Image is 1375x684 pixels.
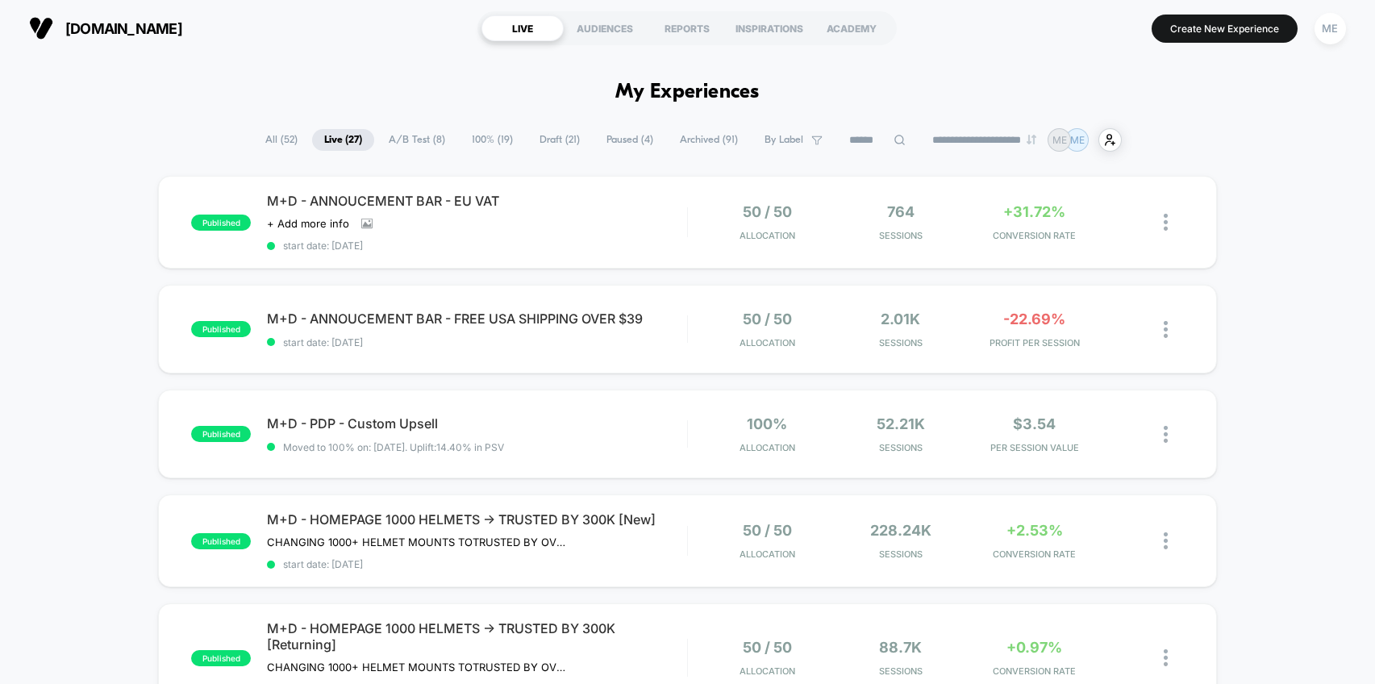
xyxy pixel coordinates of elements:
img: end [1027,135,1036,144]
span: start date: [DATE] [267,558,687,570]
span: M+D - ANNOUCEMENT BAR - EU VAT [267,193,687,209]
span: + Add more info [267,217,349,230]
span: Paused ( 4 ) [594,129,665,151]
span: published [191,533,251,549]
span: 52.21k [877,415,925,432]
span: M+D - ANNOUCEMENT BAR - FREE USA SHIPPING OVER $39 [267,311,687,327]
span: Sessions [838,337,964,348]
span: +0.97% [1006,639,1062,656]
span: [DOMAIN_NAME] [65,20,182,37]
span: published [191,215,251,231]
img: close [1164,321,1168,338]
span: Allocation [740,548,795,560]
span: M+D - HOMEPAGE 1000 HELMETS -> TRUSTED BY 300K [New] [267,511,687,528]
span: Archived ( 91 ) [668,129,750,151]
button: ME [1310,12,1351,45]
span: PROFIT PER SESSION [972,337,1098,348]
img: close [1164,426,1168,443]
span: CONVERSION RATE [972,665,1098,677]
span: CHANGING 1000+ HELMET MOUNTS TOTRUSTED BY OVER 300,000 RIDERS ON HOMEPAGE DESKTOP AND MOBILERETUR... [267,661,566,674]
span: Allocation [740,665,795,677]
span: M+D - PDP - Custom Upsell [267,415,687,432]
span: Sessions [838,548,964,560]
button: Create New Experience [1152,15,1298,43]
span: Sessions [838,230,964,241]
img: close [1164,649,1168,666]
span: 50 / 50 [743,639,792,656]
span: published [191,426,251,442]
img: close [1164,214,1168,231]
span: CHANGING 1000+ HELMET MOUNTS TOTRUSTED BY OVER 300,000 RIDERS ON HOMEPAGE DESKTOP AND MOBILE [267,536,566,548]
div: INSPIRATIONS [728,15,810,41]
span: 50 / 50 [743,203,792,220]
span: 100% ( 19 ) [460,129,525,151]
span: start date: [DATE] [267,240,687,252]
span: start date: [DATE] [267,336,687,348]
span: 100% [747,415,787,432]
span: Allocation [740,337,795,348]
span: +31.72% [1003,203,1065,220]
span: published [191,321,251,337]
span: 228.24k [870,522,931,539]
span: Sessions [838,665,964,677]
div: REPORTS [646,15,728,41]
span: M+D - HOMEPAGE 1000 HELMETS -> TRUSTED BY 300K [Returning] [267,620,687,653]
span: +2.53% [1006,522,1063,539]
h1: My Experiences [615,81,760,104]
p: ME [1070,134,1085,146]
span: PER SESSION VALUE [972,442,1098,453]
button: [DOMAIN_NAME] [24,15,187,41]
span: 2.01k [881,311,920,327]
span: $3.54 [1013,415,1056,432]
span: CONVERSION RATE [972,230,1098,241]
span: All ( 52 ) [253,129,310,151]
span: Allocation [740,230,795,241]
span: 50 / 50 [743,522,792,539]
span: Live ( 27 ) [312,129,374,151]
p: ME [1052,134,1067,146]
div: ME [1315,13,1346,44]
img: Visually logo [29,16,53,40]
span: A/B Test ( 8 ) [377,129,457,151]
div: ACADEMY [810,15,893,41]
span: Draft ( 21 ) [527,129,592,151]
span: By Label [765,134,803,146]
span: Sessions [838,442,964,453]
span: -22.69% [1003,311,1065,327]
img: close [1164,532,1168,549]
div: LIVE [481,15,564,41]
span: CONVERSION RATE [972,548,1098,560]
span: 88.7k [879,639,922,656]
span: published [191,650,251,666]
span: 764 [887,203,915,220]
span: Allocation [740,442,795,453]
span: Moved to 100% on: [DATE] . Uplift: 14.40% in PSV [283,441,504,453]
span: 50 / 50 [743,311,792,327]
div: AUDIENCES [564,15,646,41]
